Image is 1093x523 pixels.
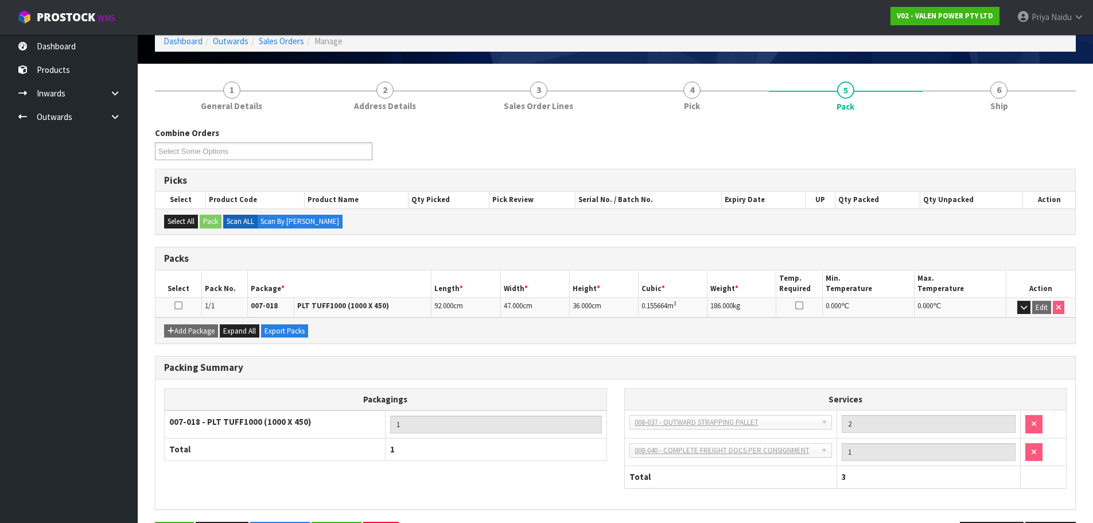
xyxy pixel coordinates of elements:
th: Length [431,270,500,297]
th: Temp. Required [776,270,822,297]
th: Height [569,270,638,297]
span: 6 [990,82,1008,99]
span: 4 [683,82,701,99]
strong: 007-018 [251,301,278,311]
th: Pack No. [201,270,247,297]
th: Qty Packed [835,192,920,208]
span: 0.000 [826,301,841,311]
th: UP [806,192,835,208]
a: Sales Orders [259,36,304,47]
span: 0.155664 [641,301,667,311]
th: Width [500,270,569,297]
span: 008-037 - OUTWARD STRAPPING PALLET [635,416,816,429]
span: General Details [201,100,262,112]
sup: 3 [674,300,676,307]
button: Expand All [220,324,259,338]
strong: V02 - VALEN POWER PTY LTD [897,11,993,21]
h3: Picks [164,175,1067,186]
button: Pack [200,215,221,228]
th: Expiry Date [722,192,806,208]
span: 1/1 [205,301,215,311]
td: cm [569,297,638,317]
th: Action [1006,270,1075,297]
span: Pick [684,100,700,112]
th: Weight [707,270,776,297]
th: Packagings [165,388,607,410]
h3: Packing Summary [164,362,1067,373]
th: Min. Temperature [822,270,914,297]
span: 186.000 [710,301,733,311]
th: Action [1023,192,1075,208]
button: Add Package [164,324,218,338]
span: 3 [530,82,547,99]
span: Manage [314,36,343,47]
span: 36.000 [573,301,592,311]
span: 5 [837,82,854,99]
strong: PLT TUFF1000 (1000 X 450) [297,301,389,311]
h3: Packs [164,253,1067,264]
span: Ship [990,100,1008,112]
a: Dashboard [164,36,203,47]
button: Edit [1032,301,1051,315]
label: Scan By [PERSON_NAME] [257,215,343,228]
span: Priya [1032,11,1049,22]
td: m [639,297,707,317]
th: Total [625,466,837,488]
label: Scan ALL [223,215,258,228]
th: Select [155,192,206,208]
span: 47.000 [504,301,523,311]
a: V02 - VALEN POWER PTY LTD [890,7,999,25]
td: ℃ [822,297,914,317]
span: 1 [223,82,240,99]
th: Services [625,389,1067,410]
span: 1 [390,444,395,455]
td: ℃ [914,297,1006,317]
td: kg [707,297,776,317]
span: 0.000 [917,301,933,311]
th: Qty Unpacked [920,192,1022,208]
th: Qty Picked [409,192,489,208]
th: Max. Temperature [914,270,1006,297]
span: Address Details [354,100,416,112]
small: WMS [98,13,115,24]
img: cube-alt.png [17,10,32,24]
th: Product Code [206,192,305,208]
label: Combine Orders [155,127,219,139]
th: Package [247,270,431,297]
th: Serial No. / Batch No. [575,192,722,208]
span: 3 [842,471,846,482]
th: Pick Review [489,192,575,208]
span: 2 [376,82,394,99]
span: Pack [837,100,854,113]
button: Export Packs [261,324,308,338]
th: Total [165,439,386,460]
a: Outwards [213,36,248,47]
span: 92.000 [434,301,453,311]
td: cm [431,297,500,317]
button: Select All [164,215,198,228]
span: Sales Order Lines [504,100,573,112]
span: Expand All [223,326,256,336]
span: ProStock [37,10,95,25]
span: 008-040 - COMPLETE FREIGHT DOCS PER CONSIGNMENT [635,444,816,458]
td: cm [500,297,569,317]
strong: 007-018 - PLT TUFF1000 (1000 X 450) [169,416,311,427]
th: Cubic [639,270,707,297]
span: Naidu [1051,11,1072,22]
th: Product Name [305,192,409,208]
th: Select [155,270,201,297]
